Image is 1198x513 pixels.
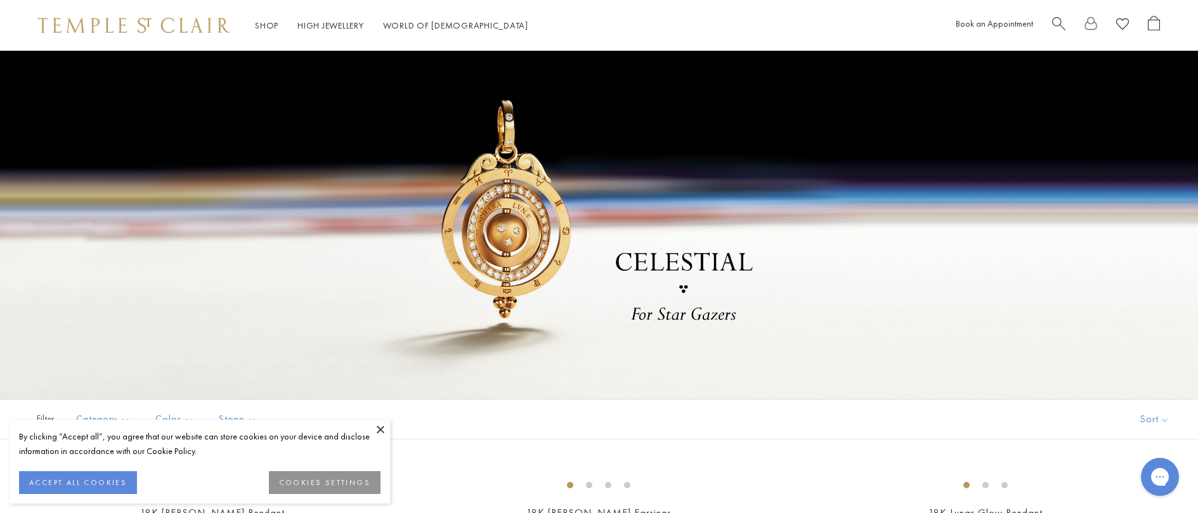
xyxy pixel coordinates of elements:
button: COOKIES SETTINGS [269,471,381,494]
button: Stone [209,405,266,434]
div: By clicking “Accept all”, you agree that our website can store cookies on your device and disclos... [19,429,381,458]
a: World of [DEMOGRAPHIC_DATA]World of [DEMOGRAPHIC_DATA] [383,20,528,31]
button: Show sort by [1112,400,1198,439]
a: ShopShop [255,20,278,31]
img: Temple St. Clair [38,18,230,33]
button: Category [67,405,140,434]
span: Color [149,412,203,427]
nav: Main navigation [255,18,528,34]
a: High JewelleryHigh Jewellery [297,20,364,31]
span: Stone [212,412,266,427]
a: Search [1052,16,1065,36]
button: Color [146,405,203,434]
span: Category [70,412,140,427]
button: ACCEPT ALL COOKIES [19,471,137,494]
a: View Wishlist [1116,16,1129,36]
a: Book an Appointment [956,18,1033,29]
iframe: Gorgias live chat messenger [1135,453,1185,500]
a: Open Shopping Bag [1148,16,1160,36]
